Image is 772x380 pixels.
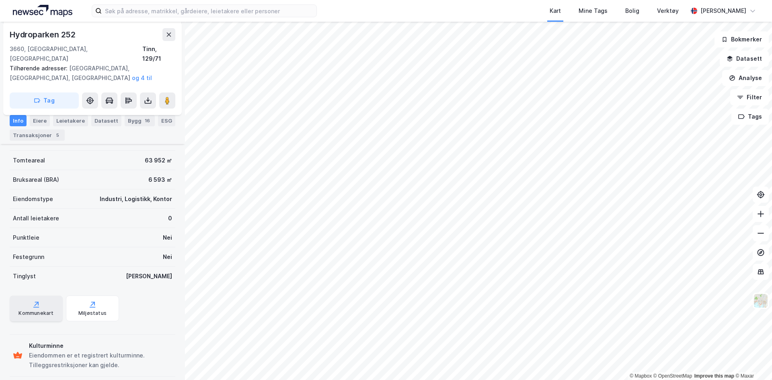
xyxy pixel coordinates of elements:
[700,6,746,16] div: [PERSON_NAME]
[10,129,65,141] div: Transaksjoner
[579,6,608,16] div: Mine Tags
[143,117,152,125] div: 16
[91,115,121,126] div: Datasett
[730,89,769,105] button: Filter
[13,252,44,262] div: Festegrunn
[29,351,172,370] div: Eiendommen er et registrert kulturminne. Tilleggsrestriksjoner kan gjelde.
[78,310,107,316] div: Miljøstatus
[102,5,316,17] input: Søk på adresse, matrikkel, gårdeiere, leietakere eller personer
[722,70,769,86] button: Analyse
[732,341,772,380] div: Kontrollprogram for chat
[10,64,169,83] div: [GEOGRAPHIC_DATA], [GEOGRAPHIC_DATA], [GEOGRAPHIC_DATA]
[10,115,27,126] div: Info
[163,252,172,262] div: Nei
[158,115,175,126] div: ESG
[10,65,69,72] span: Tilhørende adresser:
[53,115,88,126] div: Leietakere
[715,31,769,47] button: Bokmerker
[694,373,734,379] a: Improve this map
[163,233,172,242] div: Nei
[657,6,679,16] div: Verktøy
[732,341,772,380] iframe: Chat Widget
[13,156,45,165] div: Tomteareal
[10,92,79,109] button: Tag
[168,214,172,223] div: 0
[753,293,768,308] img: Z
[13,194,53,204] div: Eiendomstype
[625,6,639,16] div: Bolig
[720,51,769,67] button: Datasett
[125,115,155,126] div: Bygg
[142,44,175,64] div: Tinn, 129/71
[145,156,172,165] div: 63 952 ㎡
[13,233,39,242] div: Punktleie
[30,115,50,126] div: Eiere
[126,271,172,281] div: [PERSON_NAME]
[29,341,172,351] div: Kulturminne
[100,194,172,204] div: Industri, Logistikk, Kontor
[630,373,652,379] a: Mapbox
[13,175,59,185] div: Bruksareal (BRA)
[653,373,692,379] a: OpenStreetMap
[13,214,59,223] div: Antall leietakere
[10,28,77,41] div: Hydroparken 252
[13,5,72,17] img: logo.a4113a55bc3d86da70a041830d287a7e.svg
[53,131,62,139] div: 5
[18,310,53,316] div: Kommunekart
[10,44,142,64] div: 3660, [GEOGRAPHIC_DATA], [GEOGRAPHIC_DATA]
[731,109,769,125] button: Tags
[13,271,36,281] div: Tinglyst
[550,6,561,16] div: Kart
[148,175,172,185] div: 6 593 ㎡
